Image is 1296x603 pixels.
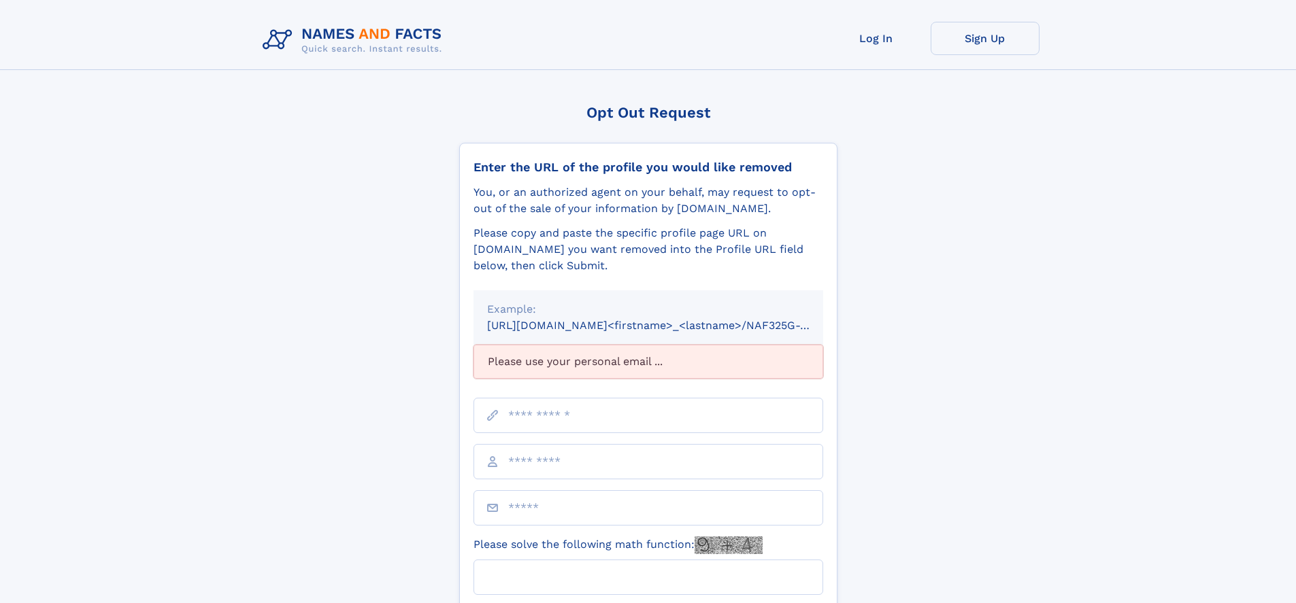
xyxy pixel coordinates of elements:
div: Please copy and paste the specific profile page URL on [DOMAIN_NAME] you want removed into the Pr... [473,225,823,274]
div: Enter the URL of the profile you would like removed [473,160,823,175]
div: Please use your personal email ... [473,345,823,379]
img: Logo Names and Facts [257,22,453,58]
div: You, or an authorized agent on your behalf, may request to opt-out of the sale of your informatio... [473,184,823,217]
small: [URL][DOMAIN_NAME]<firstname>_<lastname>/NAF325G-xxxxxxxx [487,319,849,332]
div: Opt Out Request [459,104,837,121]
label: Please solve the following math function: [473,536,763,554]
a: Sign Up [931,22,1040,55]
div: Example: [487,301,810,317]
a: Log In [822,22,931,55]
